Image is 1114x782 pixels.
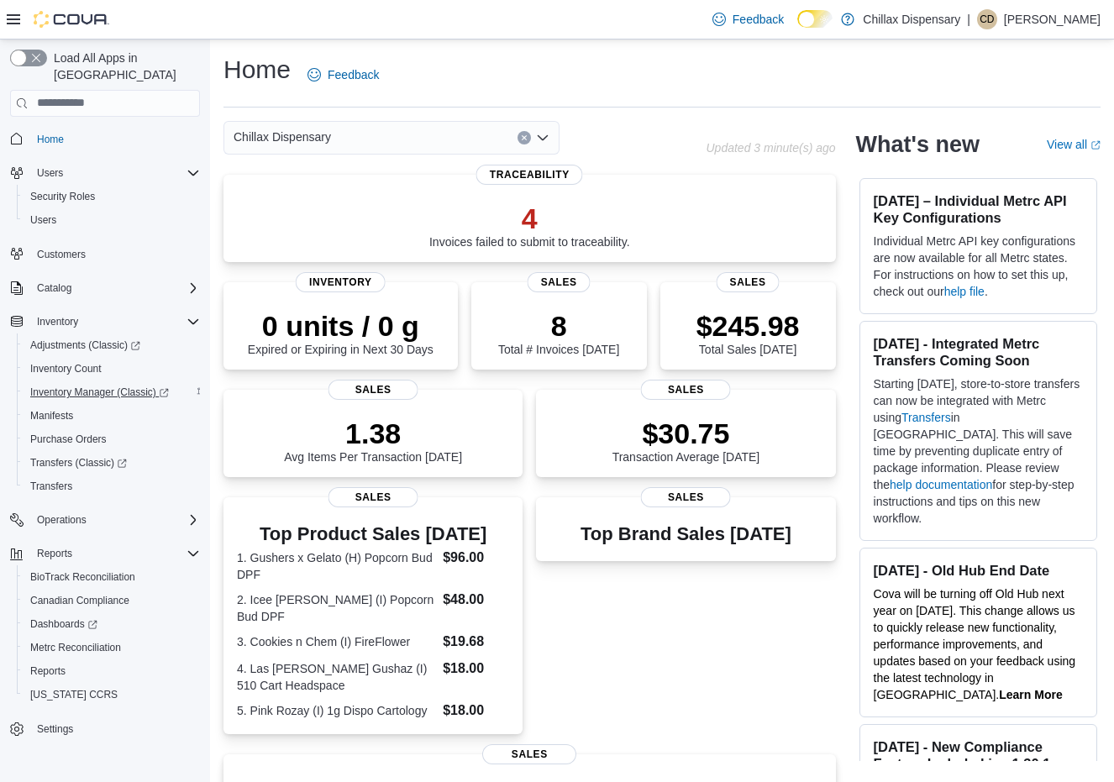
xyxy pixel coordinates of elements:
span: Inventory [296,272,386,292]
span: Inventory Count [24,359,200,379]
button: [US_STATE] CCRS [17,683,207,706]
button: Settings [3,716,207,741]
a: Inventory Manager (Classic) [17,381,207,404]
span: Transfers [24,476,200,496]
span: Dashboards [30,617,97,631]
p: 4 [429,202,630,235]
span: Reports [24,661,200,681]
span: Settings [37,722,73,736]
h3: [DATE] - New Compliance Feature Included in v1.30.1 [874,738,1083,772]
a: Settings [30,719,80,739]
a: Learn More [999,688,1062,701]
button: Catalog [3,276,207,300]
dt: 4. Las [PERSON_NAME] Gushaz (I) 510 Cart Headspace [237,660,436,694]
span: Inventory [30,312,200,332]
p: | [967,9,970,29]
dd: $19.68 [443,632,509,652]
span: Sales [641,487,731,507]
a: Transfers (Classic) [17,451,207,475]
span: Catalog [37,281,71,295]
span: CD [980,9,994,29]
h1: Home [223,53,291,87]
span: Users [37,166,63,180]
span: Security Roles [30,190,95,203]
span: Reports [30,664,66,678]
span: Cova will be turning off Old Hub next year on [DATE]. This change allows us to quickly release ne... [874,587,1076,701]
p: $30.75 [612,417,760,450]
p: Starting [DATE], store-to-store transfers can now be integrated with Metrc using in [GEOGRAPHIC_D... [874,375,1083,527]
span: Dashboards [24,614,200,634]
h3: [DATE] - Old Hub End Date [874,562,1083,579]
a: Security Roles [24,186,102,207]
p: 0 units / 0 g [248,309,434,343]
dd: $96.00 [443,548,509,568]
span: Feedback [733,11,784,28]
a: Dashboards [24,614,104,634]
span: Sales [482,744,576,764]
button: Home [3,127,207,151]
span: Feedback [328,66,379,83]
button: Reports [3,542,207,565]
a: Adjustments (Classic) [24,335,147,355]
span: Users [24,210,200,230]
a: View allExternal link [1047,138,1101,151]
button: Manifests [17,404,207,428]
p: Individual Metrc API key configurations are now available for all Metrc states. For instructions ... [874,233,1083,300]
span: Chillax Dispensary [234,127,331,147]
h3: Top Brand Sales [DATE] [581,524,791,544]
h2: What's new [856,131,980,158]
a: Metrc Reconciliation [24,638,128,658]
span: Inventory Manager (Classic) [24,382,200,402]
span: Manifests [24,406,200,426]
a: Users [24,210,63,230]
span: Operations [37,513,87,527]
span: Sales [641,380,731,400]
span: Reports [30,543,200,564]
dt: 2. Icee [PERSON_NAME] (I) Popcorn Bud DPF [237,591,436,625]
a: Purchase Orders [24,429,113,449]
span: Inventory [37,315,78,328]
span: Users [30,163,200,183]
a: Inventory Manager (Classic) [24,382,176,402]
div: Expired or Expiring in Next 30 Days [248,309,434,356]
dd: $18.00 [443,659,509,679]
p: [PERSON_NAME] [1004,9,1101,29]
span: Canadian Compliance [30,594,129,607]
span: Sales [528,272,591,292]
button: Open list of options [536,131,549,144]
span: Inventory Count [30,362,102,375]
span: Dark Mode [797,28,798,29]
span: Adjustments (Classic) [24,335,200,355]
button: Canadian Compliance [17,589,207,612]
h3: Top Product Sales [DATE] [237,524,509,544]
span: Canadian Compliance [24,590,200,611]
span: Metrc Reconciliation [30,641,121,654]
a: Transfers (Classic) [24,453,134,473]
a: Canadian Compliance [24,590,136,611]
button: Inventory [30,312,85,332]
h3: [DATE] - Integrated Metrc Transfers Coming Soon [874,335,1083,369]
span: Settings [30,718,200,739]
button: Users [3,161,207,185]
p: 8 [498,309,619,343]
button: Customers [3,242,207,266]
span: Transfers [30,480,72,493]
span: Purchase Orders [30,433,107,446]
span: Customers [30,244,200,265]
span: Security Roles [24,186,200,207]
a: Reports [24,661,72,681]
button: Users [17,208,207,232]
button: Reports [30,543,79,564]
button: Users [30,163,70,183]
p: Chillax Dispensary [863,9,960,29]
span: Home [37,133,64,146]
span: Purchase Orders [24,429,200,449]
a: Feedback [706,3,791,36]
a: BioTrack Reconciliation [24,567,142,587]
button: Metrc Reconciliation [17,636,207,659]
button: Transfers [17,475,207,498]
span: Traceability [476,165,583,185]
button: Purchase Orders [17,428,207,451]
span: Reports [37,547,72,560]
